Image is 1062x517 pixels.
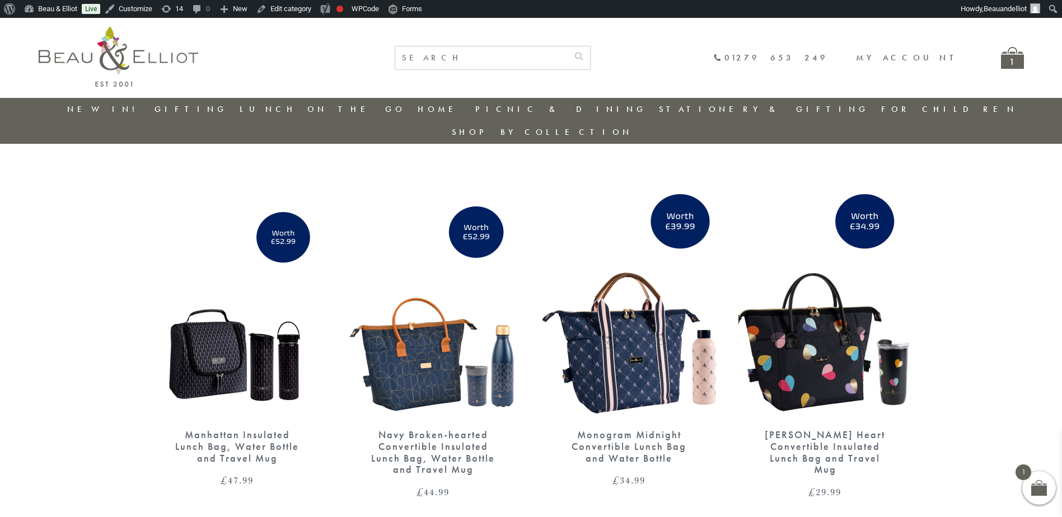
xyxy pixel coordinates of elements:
[562,429,696,464] div: Monogram Midnight Convertible Lunch Bag and Water Bottle
[881,104,1017,115] a: For Children
[82,4,100,14] a: Live
[984,4,1027,13] span: Beauandelliot
[151,194,324,418] img: Manhattan Insulated Lunch Bag, Water Bottle and Travel Mug
[347,194,520,497] a: Navy Broken-hearted Convertible Lunch Bag, Water Bottle and Travel Mug Navy Broken-hearted Conver...
[347,194,520,418] img: Navy Broken-hearted Convertible Lunch Bag, Water Bottle and Travel Mug
[418,104,462,115] a: Home
[170,429,305,464] div: Manhattan Insulated Lunch Bag, Water Bottle and Travel Mug
[366,429,500,476] div: Navy Broken-hearted Convertible Insulated Lunch Bag, Water Bottle and Travel Mug
[856,52,962,63] a: My account
[240,104,405,115] a: Lunch On The Go
[659,104,869,115] a: Stationery & Gifting
[475,104,647,115] a: Picnic & Dining
[612,473,645,487] bdi: 34.99
[542,194,716,418] img: Monogram Midnight Convertible Lunch Bag and Water Bottle
[713,53,828,63] a: 01279 653 249
[808,485,816,499] span: £
[395,46,568,69] input: SEARCH
[1016,464,1031,480] span: 1
[155,104,227,115] a: Gifting
[452,126,633,138] a: Shop by collection
[1001,47,1024,69] a: 1
[221,473,228,487] span: £
[221,473,254,487] bdi: 47.99
[417,485,450,499] bdi: 44.99
[542,194,716,485] a: Monogram Midnight Convertible Lunch Bag and Water Bottle Monogram Midnight Convertible Lunch Bag ...
[336,6,343,12] div: Needs improvement
[151,194,324,485] a: Manhattan Insulated Lunch Bag, Water Bottle and Travel Mug Manhattan Insulated Lunch Bag, Water B...
[738,194,912,497] a: Emily Heart Convertible Lunch Bag and Travel Mug [PERSON_NAME] Heart Convertible Insulated Lunch ...
[808,485,841,499] bdi: 29.99
[612,473,620,487] span: £
[738,194,912,418] img: Emily Heart Convertible Lunch Bag and Travel Mug
[417,485,424,499] span: £
[67,104,142,115] a: New in!
[758,429,892,476] div: [PERSON_NAME] Heart Convertible Insulated Lunch Bag and Travel Mug
[39,26,198,87] img: logo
